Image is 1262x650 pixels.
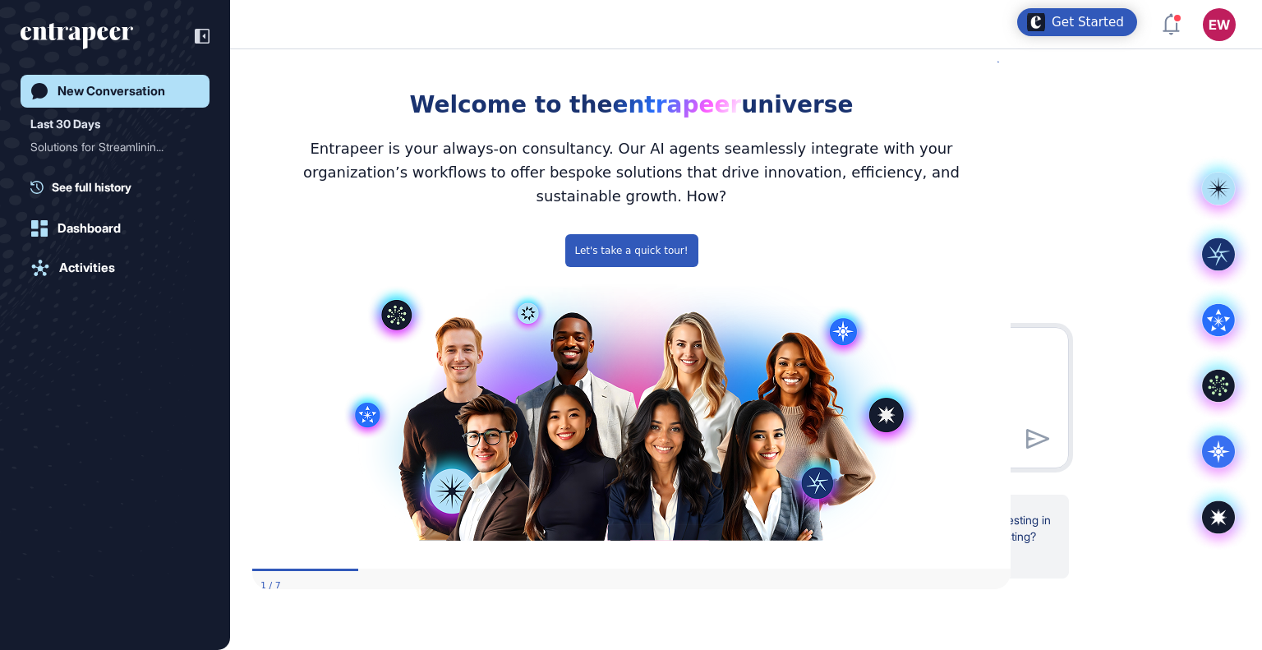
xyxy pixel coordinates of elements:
div: New Conversation [58,84,165,99]
button: EW [1203,8,1236,41]
div: Step 1 of 7 [8,519,29,532]
div: entrapeer-logo [21,23,133,49]
div: Get Started [1052,14,1124,30]
img: launcher-image-alternative-text [1027,13,1045,31]
a: New Conversation [21,75,210,108]
img: Modal Media [77,219,682,480]
div: Solutions for Streamlinin... [30,134,187,160]
a: See full history [30,178,210,196]
a: Dashboard [21,212,210,245]
span: entrapeer [360,30,489,58]
div: Last 30 Days [30,114,100,134]
a: Activities [21,251,210,284]
div: Solutions for Streamlining Mobile App UAT Processes [30,134,200,160]
h3: Entrapeer is your always-on consultancy. Our AI agents seamlessly integrate with your organizatio... [13,76,745,147]
div: Open Get Started checklist [1017,8,1137,36]
div: Dashboard [58,221,121,236]
div: Activities [59,260,115,275]
button: Let's take a quick tour! [313,173,446,206]
span: See full history [52,178,131,196]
